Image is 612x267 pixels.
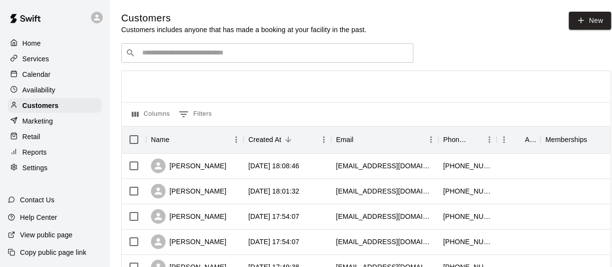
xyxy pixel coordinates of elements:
[438,126,497,153] div: Phone Number
[443,161,492,171] div: +14794091193
[443,186,492,196] div: +19032761435
[8,98,102,113] a: Customers
[248,126,281,153] div: Created At
[121,43,413,63] div: Search customers by name or email
[22,38,41,48] p: Home
[121,25,367,35] p: Customers includes anyone that has made a booking at your facility in the past.
[336,161,433,171] div: mooreproperties22@yahoo.com
[511,133,525,146] button: Sort
[151,234,226,249] div: [PERSON_NAME]
[176,107,214,122] button: Show filters
[468,133,482,146] button: Sort
[281,133,295,146] button: Sort
[336,126,353,153] div: Email
[8,52,102,66] a: Services
[497,132,511,147] button: Menu
[22,85,56,95] p: Availability
[22,163,48,173] p: Settings
[20,248,86,257] p: Copy public page link
[151,159,226,173] div: [PERSON_NAME]
[229,132,243,147] button: Menu
[20,213,57,222] p: Help Center
[443,237,492,247] div: +14795953839
[130,107,172,122] button: Select columns
[169,133,183,146] button: Sort
[587,133,601,146] button: Sort
[22,101,58,110] p: Customers
[121,12,367,25] h5: Customers
[8,145,102,160] a: Reports
[336,237,433,247] div: evestal1222@gmail.com
[316,132,331,147] button: Menu
[331,126,438,153] div: Email
[151,209,226,224] div: [PERSON_NAME]
[22,132,40,142] p: Retail
[8,83,102,97] a: Availability
[22,147,47,157] p: Reports
[151,126,169,153] div: Name
[8,160,102,175] a: Settings
[443,126,468,153] div: Phone Number
[8,67,102,82] a: Calendar
[243,126,331,153] div: Created At
[248,161,299,171] div: 2025-10-11 18:08:46
[482,132,497,147] button: Menu
[353,133,367,146] button: Sort
[569,12,611,30] a: New
[497,126,540,153] div: Age
[151,184,226,198] div: [PERSON_NAME]
[146,126,243,153] div: Name
[22,70,51,79] p: Calendar
[248,237,299,247] div: 2025-10-11 17:54:07
[424,132,438,147] button: Menu
[525,126,536,153] div: Age
[248,212,299,221] div: 2025-10-11 17:54:07
[336,186,433,196] div: arsmith627@gmail.com
[20,195,55,205] p: Contact Us
[8,36,102,51] a: Home
[20,230,73,240] p: View public page
[248,186,299,196] div: 2025-10-11 18:01:32
[8,114,102,128] a: Marketing
[336,212,433,221] div: nikkijune@hotmail.com
[22,116,53,126] p: Marketing
[8,129,102,144] a: Retail
[545,126,587,153] div: Memberships
[22,54,49,64] p: Services
[443,212,492,221] div: +14792703254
